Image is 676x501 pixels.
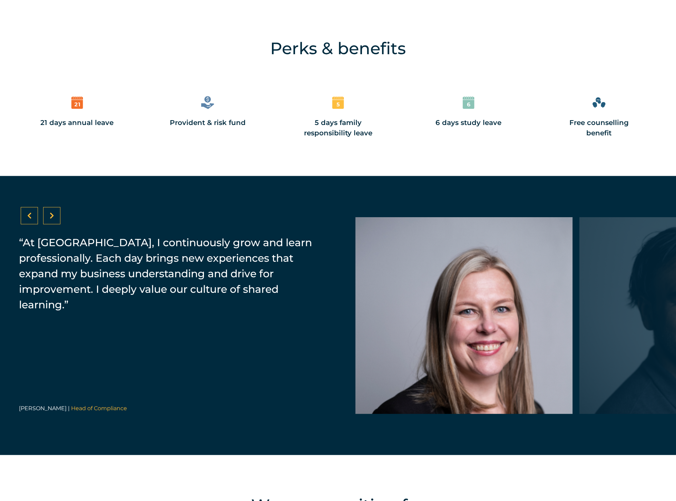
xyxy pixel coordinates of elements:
p: “At [GEOGRAPHIC_DATA], I continuously grow and learn professionally. Each day brings new experien... [19,235,321,312]
span: [PERSON_NAME] | [19,405,70,412]
h4: Perks & benefits [31,36,645,60]
div: 21 days annual leave [35,117,120,128]
span: Head of Compliance [71,405,127,412]
div: 6 days study leave [426,117,511,128]
div: Free counselling benefit [556,117,641,138]
div: Provident & risk fund [165,117,250,128]
div: 5 days family responsibility leave [295,117,381,138]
